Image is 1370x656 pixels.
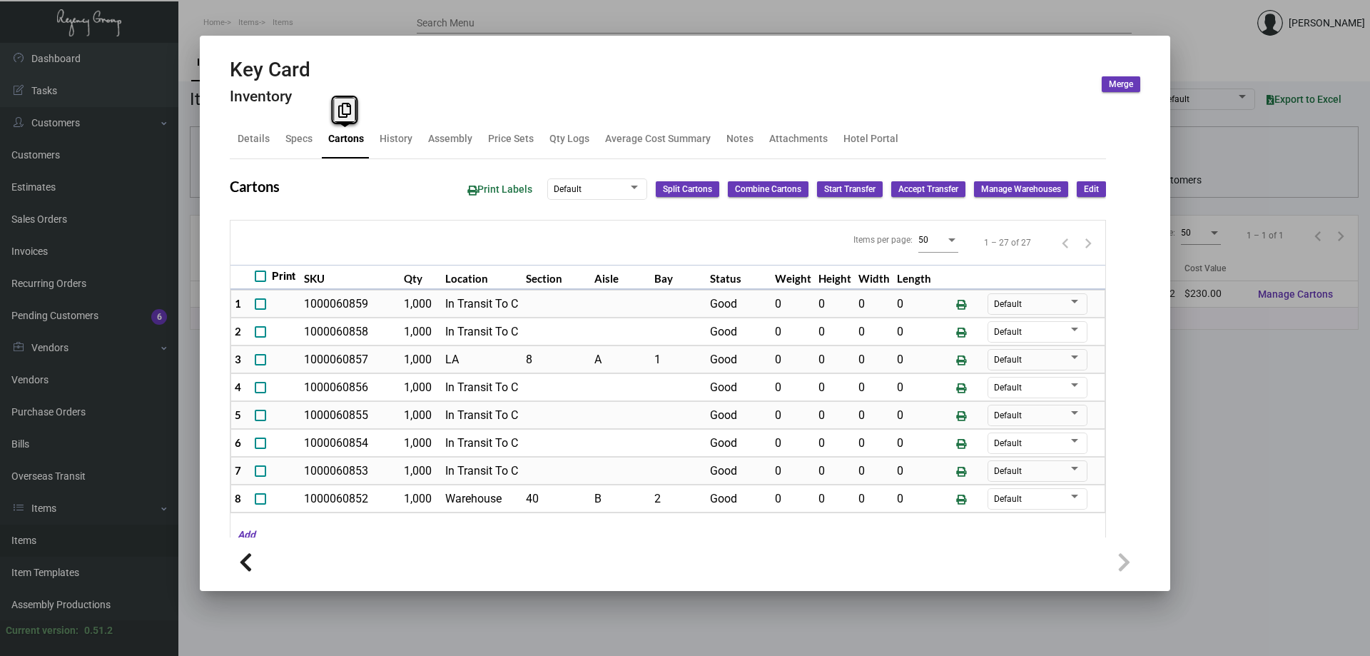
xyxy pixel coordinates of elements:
[663,183,712,196] span: Split Cartons
[994,383,1022,393] span: Default
[328,131,364,146] div: Cartons
[994,410,1022,420] span: Default
[6,623,78,638] div: Current version:
[726,131,753,146] div: Notes
[428,131,472,146] div: Assembly
[230,58,310,82] h2: Key Card
[656,181,719,197] button: Split Cartons
[994,438,1022,448] span: Default
[554,184,582,194] span: Default
[843,131,898,146] div: Hotel Portal
[605,131,711,146] div: Average Cost Summary
[853,233,913,246] div: Items per page:
[994,466,1022,476] span: Default
[338,103,351,118] i: Copy
[651,265,707,290] th: Bay
[728,181,808,197] button: Combine Cartons
[300,265,400,290] th: SKU
[706,265,771,290] th: Status
[522,265,590,290] th: Section
[815,265,855,290] th: Height
[855,265,893,290] th: Width
[771,265,815,290] th: Weight
[549,131,589,146] div: Qty Logs
[467,183,532,195] span: Print Labels
[1077,231,1100,254] button: Next page
[1102,76,1140,92] button: Merge
[272,268,295,285] span: Print
[1077,181,1106,197] button: Edit
[1054,231,1077,254] button: Previous page
[817,181,883,197] button: Start Transfer
[994,299,1022,309] span: Default
[238,131,270,146] div: Details
[974,181,1068,197] button: Manage Warehouses
[230,178,280,195] h2: Cartons
[918,235,928,245] span: 50
[285,131,313,146] div: Specs
[456,176,544,203] button: Print Labels
[893,265,935,290] th: Length
[235,297,241,310] span: 1
[84,623,113,638] div: 0.51.2
[400,265,442,290] th: Qty
[230,528,255,543] mat-hint: Add
[994,327,1022,337] span: Default
[984,236,1031,249] div: 1 – 27 of 27
[235,325,241,338] span: 2
[230,88,310,106] h4: Inventory
[235,353,241,365] span: 3
[994,355,1022,365] span: Default
[591,265,651,290] th: Aisle
[235,380,241,393] span: 4
[824,183,876,196] span: Start Transfer
[981,183,1061,196] span: Manage Warehouses
[235,464,241,477] span: 7
[994,494,1022,504] span: Default
[735,183,801,196] span: Combine Cartons
[1109,79,1133,91] span: Merge
[488,131,534,146] div: Price Sets
[1084,183,1099,196] span: Edit
[891,181,965,197] button: Accept Transfer
[235,492,241,505] span: 8
[442,265,523,290] th: Location
[235,436,241,449] span: 6
[380,131,412,146] div: History
[769,131,828,146] div: Attachments
[918,234,958,246] mat-select: Items per page:
[235,408,241,421] span: 5
[898,183,958,196] span: Accept Transfer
